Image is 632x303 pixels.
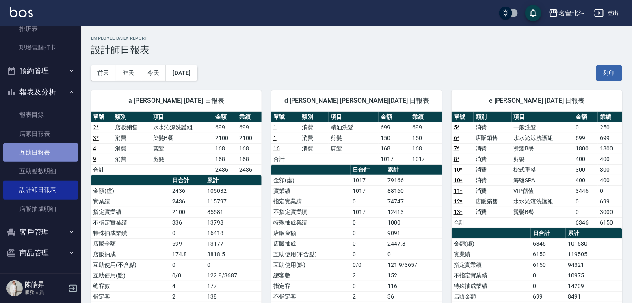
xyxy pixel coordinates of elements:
[385,175,442,185] td: 79166
[574,196,598,207] td: 0
[151,133,213,143] td: 染髮B餐
[351,175,385,185] td: 1017
[6,280,23,296] img: Person
[271,291,351,302] td: 不指定客
[385,228,442,238] td: 9091
[91,281,170,291] td: 總客數
[166,65,197,81] button: [DATE]
[205,207,262,217] td: 85581
[574,122,598,133] td: 0
[512,185,574,196] td: VIP儲值
[170,207,205,217] td: 2100
[385,259,442,270] td: 121.9/3657
[512,133,574,143] td: 水水沁涼洗護組
[474,196,512,207] td: 店販銷售
[566,259,622,270] td: 94321
[531,291,566,302] td: 699
[91,185,170,196] td: 金額(虛)
[385,165,442,175] th: 累計
[205,228,262,238] td: 16418
[351,259,385,270] td: 0/0
[574,112,598,122] th: 金額
[91,65,116,81] button: 前天
[91,112,262,175] table: a dense table
[512,164,574,175] td: 槍式重整
[271,207,351,217] td: 不指定實業績
[598,164,622,175] td: 300
[3,105,78,124] a: 報表目錄
[591,6,622,21] button: 登出
[385,270,442,281] td: 152
[525,5,541,21] button: save
[300,143,329,154] td: 消費
[271,175,351,185] td: 金額(虛)
[91,291,170,302] td: 指定客
[351,249,385,259] td: 0
[205,259,262,270] td: 0
[271,154,300,164] td: 合計
[91,228,170,238] td: 特殊抽成業績
[91,36,622,41] h2: Employee Daily Report
[3,143,78,162] a: 互助日報表
[598,143,622,154] td: 1800
[566,281,622,291] td: 14209
[598,185,622,196] td: 0
[170,196,205,207] td: 2436
[205,185,262,196] td: 105032
[452,249,531,259] td: 實業績
[205,217,262,228] td: 13798
[474,122,512,133] td: 消費
[385,196,442,207] td: 74747
[596,65,622,81] button: 列印
[474,143,512,154] td: 消費
[271,112,300,122] th: 單號
[452,281,531,291] td: 特殊抽成業績
[574,154,598,164] td: 400
[170,238,205,249] td: 699
[558,8,584,18] div: 名留北斗
[474,112,512,122] th: 類別
[385,281,442,291] td: 116
[170,175,205,186] th: 日合計
[271,249,351,259] td: 互助使用(不含點)
[237,122,262,133] td: 699
[10,7,33,17] img: Logo
[574,185,598,196] td: 3446
[271,196,351,207] td: 指定實業績
[531,249,566,259] td: 6150
[3,222,78,243] button: 客戶管理
[385,238,442,249] td: 2447.8
[205,238,262,249] td: 13177
[452,259,531,270] td: 指定實業績
[379,133,410,143] td: 150
[566,238,622,249] td: 101580
[91,207,170,217] td: 指定實業績
[379,112,410,122] th: 金額
[410,122,442,133] td: 699
[151,143,213,154] td: 剪髮
[237,112,262,122] th: 業績
[410,143,442,154] td: 168
[474,164,512,175] td: 消費
[566,270,622,281] td: 10975
[545,5,588,22] button: 名留北斗
[531,270,566,281] td: 0
[474,185,512,196] td: 消費
[205,196,262,207] td: 115797
[379,122,410,133] td: 699
[205,291,262,302] td: 138
[116,65,141,81] button: 昨天
[113,112,151,122] th: 類別
[273,135,277,141] a: 1
[452,217,474,228] td: 合計
[91,164,113,175] td: 合計
[3,181,78,199] a: 設計師日報表
[531,228,566,239] th: 日合計
[271,270,351,281] td: 總客數
[379,154,410,164] td: 1017
[598,133,622,143] td: 699
[151,154,213,164] td: 剪髮
[170,291,205,302] td: 2
[170,217,205,228] td: 336
[351,196,385,207] td: 0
